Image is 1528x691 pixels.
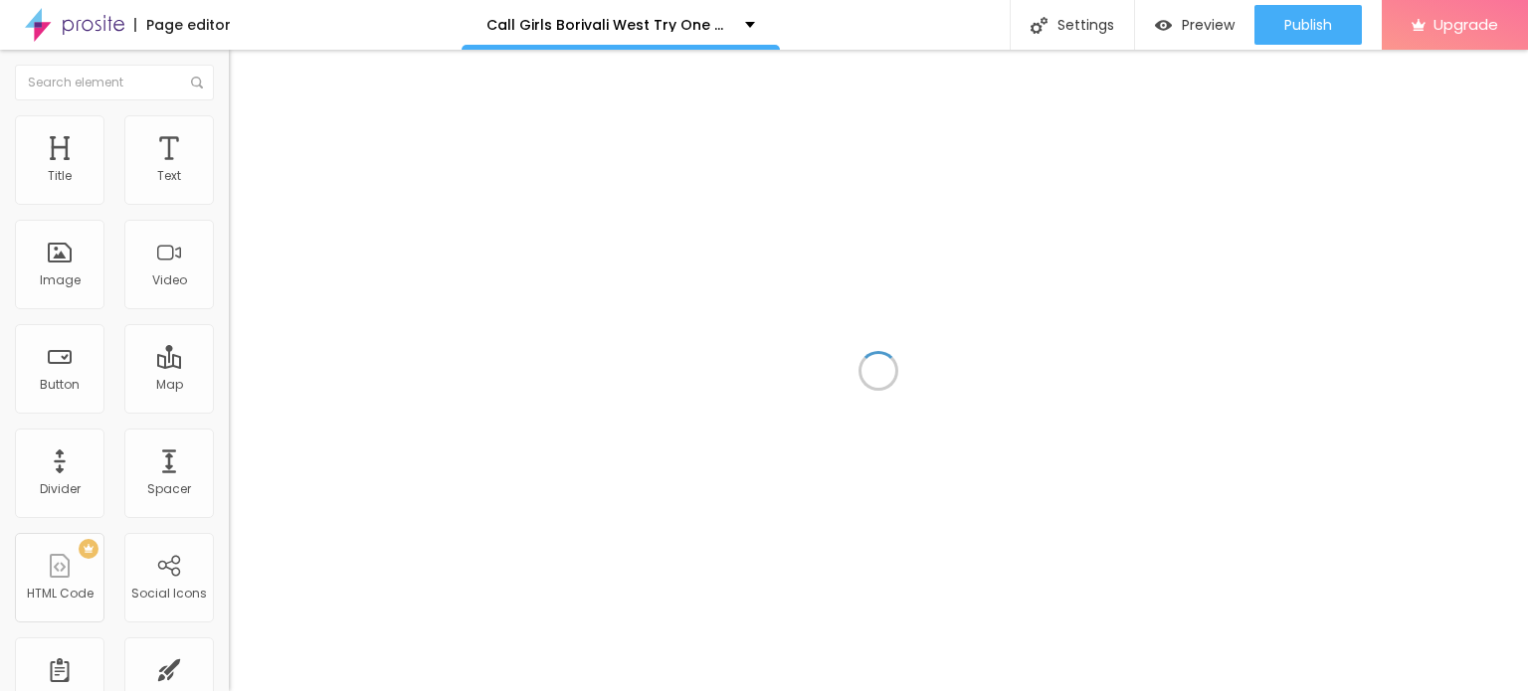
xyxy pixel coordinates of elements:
[152,273,187,287] div: Video
[486,18,730,32] p: Call Girls Borivali West Try One Of The our Best Russian Mumbai Escorts
[40,482,81,496] div: Divider
[1182,17,1235,33] span: Preview
[1254,5,1362,45] button: Publish
[1433,16,1498,33] span: Upgrade
[191,77,203,88] img: Icone
[134,18,231,32] div: Page editor
[147,482,191,496] div: Spacer
[15,65,214,100] input: Search element
[1135,5,1254,45] button: Preview
[40,273,81,287] div: Image
[1031,17,1048,34] img: Icone
[131,587,207,601] div: Social Icons
[1155,17,1172,34] img: view-1.svg
[48,169,72,183] div: Title
[40,378,80,392] div: Button
[1284,17,1332,33] span: Publish
[156,378,183,392] div: Map
[27,587,94,601] div: HTML Code
[157,169,181,183] div: Text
